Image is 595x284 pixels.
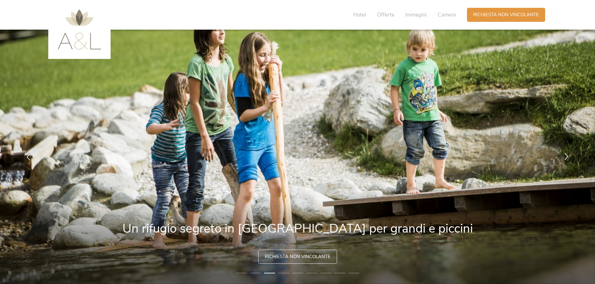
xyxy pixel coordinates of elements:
[265,253,331,260] span: Richiesta non vincolante
[58,9,101,50] img: AMONTI & LUNARIS Wellnessresort
[405,11,427,18] span: Immagini
[377,11,394,18] span: Offerte
[473,12,539,18] span: Richiesta non vincolante
[438,11,456,18] span: Camere
[353,11,366,18] span: Hotel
